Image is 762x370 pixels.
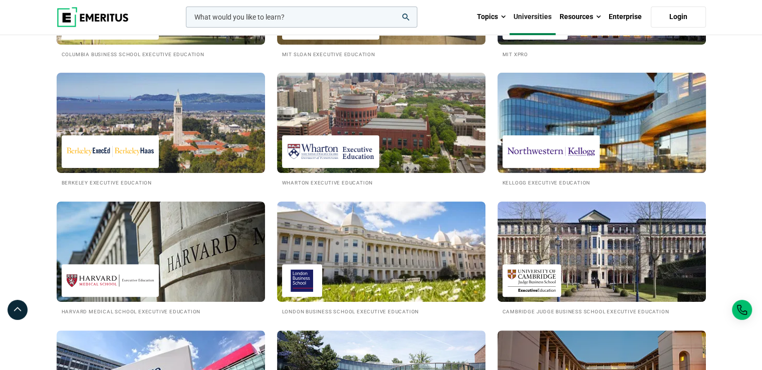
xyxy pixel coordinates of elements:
a: Login [651,7,706,28]
img: Berkeley Executive Education [67,140,154,163]
img: London Business School Executive Education [287,269,317,292]
a: Universities We Work With Kellogg Executive Education Kellogg Executive Education [497,73,706,187]
h2: Columbia Business School Executive Education [62,50,260,58]
a: Universities We Work With Berkeley Executive Education Berkeley Executive Education [57,73,265,187]
img: Cambridge Judge Business School Executive Education [507,269,556,292]
img: Kellogg Executive Education [507,140,595,163]
h2: Berkeley Executive Education [62,178,260,187]
a: Universities We Work With Cambridge Judge Business School Executive Education Cambridge Judge Bus... [497,202,706,315]
h2: Kellogg Executive Education [502,178,701,187]
h2: Harvard Medical School Executive Education [62,307,260,315]
img: Universities We Work With [57,73,265,173]
img: Universities We Work With [487,68,716,178]
h2: MIT Sloan Executive Education [282,50,480,58]
img: Universities We Work With [277,73,485,173]
img: Universities We Work With [277,202,485,302]
a: Universities We Work With Wharton Executive Education Wharton Executive Education [277,73,485,187]
h2: London Business School Executive Education [282,307,480,315]
img: Harvard Medical School Executive Education [67,269,154,292]
img: Universities We Work With [497,202,706,302]
a: Universities We Work With Harvard Medical School Executive Education Harvard Medical School Execu... [57,202,265,315]
h2: MIT xPRO [502,50,701,58]
a: Universities We Work With London Business School Executive Education London Business School Execu... [277,202,485,315]
input: woocommerce-product-search-field-0 [186,7,417,28]
h2: Cambridge Judge Business School Executive Education [502,307,701,315]
img: Wharton Executive Education [287,140,374,163]
img: Universities We Work With [57,202,265,302]
h2: Wharton Executive Education [282,178,480,187]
